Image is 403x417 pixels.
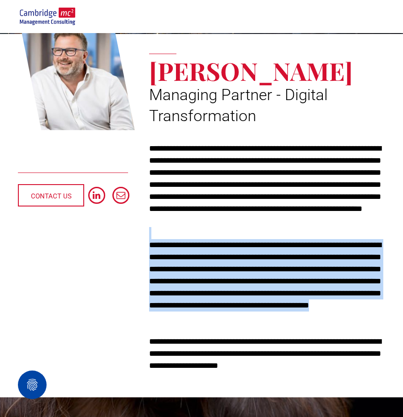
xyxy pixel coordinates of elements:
a: Your Business Transformed | Cambridge Management Consulting [19,9,75,18]
a: CONTACT US [18,184,84,206]
span: [PERSON_NAME] [149,54,353,87]
span: CONTACT US [31,185,72,207]
a: linkedin [88,187,105,206]
a: email [112,187,129,206]
img: secondary-image, digital transformation [19,8,75,26]
button: menu [372,5,395,28]
span: Managing Partner - Digital Transformation [149,86,328,125]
